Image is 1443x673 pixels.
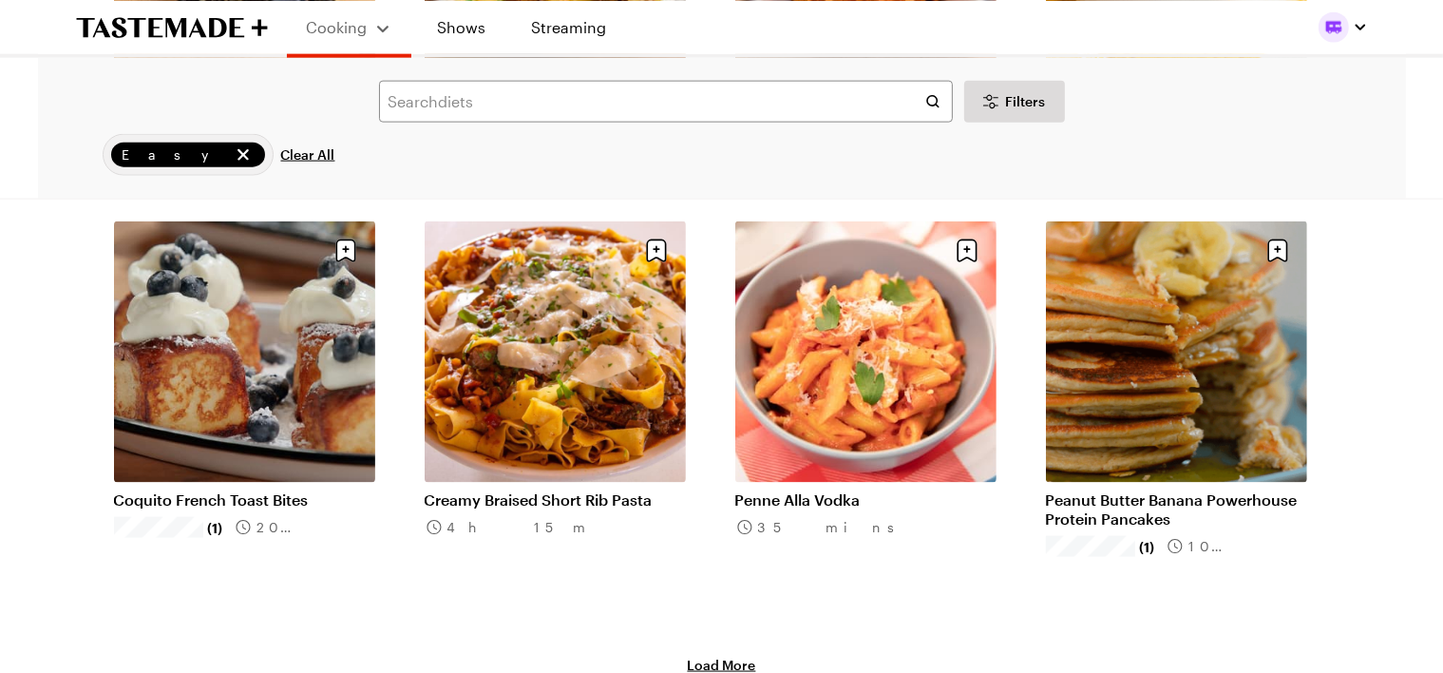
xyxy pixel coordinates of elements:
a: To Tastemade Home Page [76,16,268,38]
span: Easy [123,144,229,164]
button: Clear All [281,133,335,175]
button: Desktop filters [964,80,1065,122]
span: Clear All [281,144,335,163]
button: remove Easy [233,144,254,164]
a: Peanut Butter Banana Powerhouse Protein Pancakes [1046,490,1307,528]
a: Penne Alla Vodka [735,490,997,509]
span: Filters [1006,91,1046,110]
a: Creamy Braised Short Rib Pasta [425,490,686,509]
button: Save recipe [638,232,674,268]
span: Cooking [306,17,367,35]
button: Save recipe [328,232,364,268]
button: Save recipe [949,232,985,268]
button: Cooking [306,8,392,46]
img: Profile picture [1319,11,1349,42]
a: Coquito French Toast Bites [114,490,375,509]
button: Save recipe [1260,232,1296,268]
button: Profile picture [1319,11,1368,42]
